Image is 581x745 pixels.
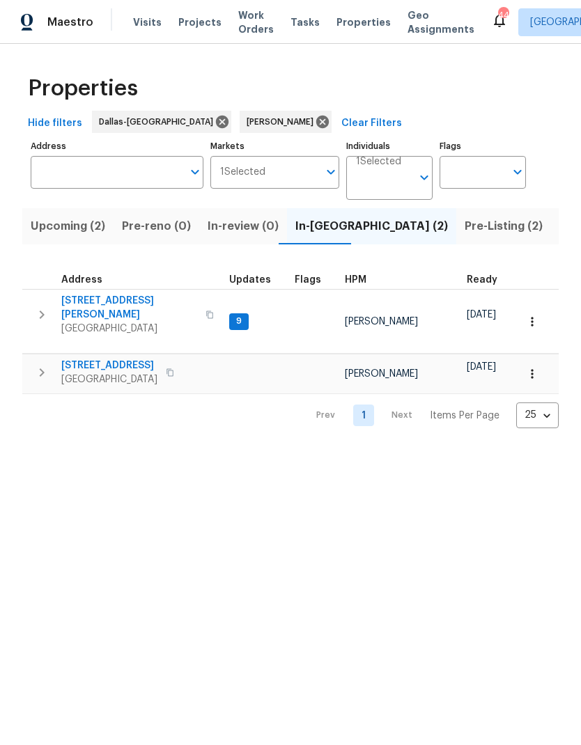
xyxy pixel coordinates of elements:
label: Address [31,142,203,150]
div: 44 [498,8,508,22]
span: Geo Assignments [408,8,474,36]
span: Dallas-[GEOGRAPHIC_DATA] [99,115,219,129]
button: Clear Filters [336,111,408,136]
span: [GEOGRAPHIC_DATA] [61,322,197,336]
span: Work Orders [238,8,274,36]
div: 25 [516,397,559,433]
span: Properties [336,15,391,29]
a: Goto page 1 [353,405,374,426]
span: Maestro [47,15,93,29]
span: In-review (0) [208,217,279,236]
span: 1 Selected [356,156,401,168]
span: [DATE] [467,362,496,372]
span: Updates [229,275,271,285]
span: Ready [467,275,497,285]
button: Open [185,162,205,182]
div: Earliest renovation start date (first business day after COE or Checkout) [467,275,510,285]
span: [GEOGRAPHIC_DATA] [61,372,157,386]
span: Clear Filters [341,115,402,132]
span: [PERSON_NAME] [247,115,319,129]
span: Visits [133,15,162,29]
span: [PERSON_NAME] [345,317,418,327]
p: Items Per Page [430,409,499,423]
span: Pre-Listing (2) [465,217,543,236]
span: HPM [345,275,366,285]
button: Open [321,162,341,182]
span: Properties [28,81,138,95]
span: Flags [295,275,321,285]
span: Upcoming (2) [31,217,105,236]
span: 1 Selected [220,166,265,178]
span: Projects [178,15,222,29]
span: [PERSON_NAME] [345,369,418,379]
span: [DATE] [467,310,496,320]
span: 9 [231,315,247,327]
span: [STREET_ADDRESS] [61,359,157,372]
span: Hide filters [28,115,82,132]
span: Pre-reno (0) [122,217,191,236]
button: Open [508,162,527,182]
button: Hide filters [22,111,88,136]
label: Markets [210,142,340,150]
span: Tasks [290,17,320,27]
nav: Pagination Navigation [303,402,559,428]
span: In-[GEOGRAPHIC_DATA] (2) [295,217,448,236]
span: [STREET_ADDRESS][PERSON_NAME] [61,294,197,322]
button: Open [415,168,434,187]
div: Dallas-[GEOGRAPHIC_DATA] [92,111,231,133]
div: [PERSON_NAME] [240,111,332,133]
span: Address [61,275,102,285]
label: Flags [440,142,526,150]
label: Individuals [346,142,433,150]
